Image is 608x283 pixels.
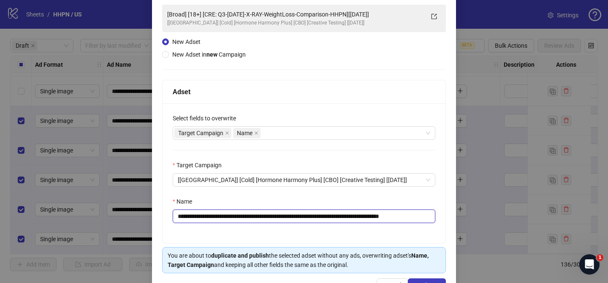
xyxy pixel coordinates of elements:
[172,38,201,45] span: New Adset
[167,19,424,27] div: [[GEOGRAPHIC_DATA]] [Cold] [Hormone Harmony Plus] [CBO] [Creative Testing] [[DATE]]
[173,197,198,206] label: Name
[597,254,603,261] span: 1
[173,114,242,123] label: Select fields to overwrite
[172,51,246,58] span: New Adset in Campaign
[173,161,227,170] label: Target Campaign
[173,87,435,97] div: Adset
[178,174,430,186] span: [US] [Cold] [Hormone Harmony Plus] [CBO] [Creative Testing] [07 Aug 2025]
[173,210,435,223] input: Name
[168,251,440,269] div: You are about to the selected adset without any ads, overwriting adset's and keeping all other fi...
[254,131,258,135] span: close
[233,128,261,138] span: Name
[225,131,229,135] span: close
[168,252,429,268] strong: Name, Target Campaign
[579,254,600,275] iframe: Intercom live chat
[178,128,223,138] span: Target Campaign
[431,14,437,19] span: export
[211,252,269,259] strong: duplicate and publish
[174,128,231,138] span: Target Campaign
[167,10,424,19] div: [Broad] [18+] [CRE: Q3-[DATE]-X-RAY-WeightLoss-Comparison-HHPN][[DATE]]
[206,51,217,58] strong: new
[237,128,252,138] span: Name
